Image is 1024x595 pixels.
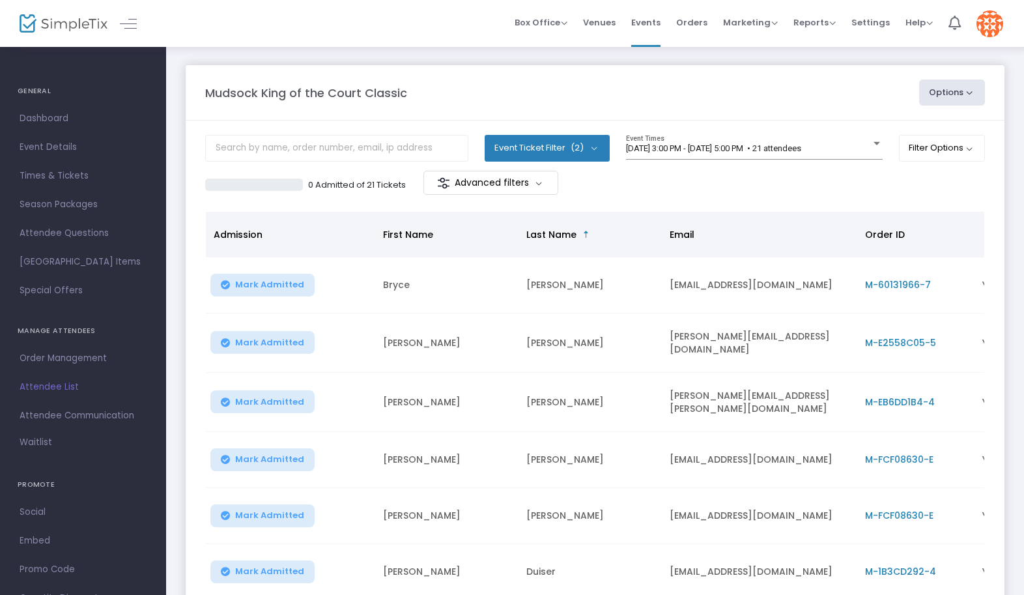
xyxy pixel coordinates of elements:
[865,228,905,241] span: Order ID
[865,396,935,409] span: M-EB6DD1B4-4
[515,16,567,29] span: Box Office
[20,110,147,127] span: Dashboard
[20,225,147,242] span: Attendee Questions
[519,432,662,488] td: [PERSON_NAME]
[375,313,519,373] td: [PERSON_NAME]
[210,390,315,413] button: Mark Admitted
[210,560,315,583] button: Mark Admitted
[519,313,662,373] td: [PERSON_NAME]
[519,488,662,544] td: [PERSON_NAME]
[851,6,890,39] span: Settings
[20,139,147,156] span: Event Details
[519,373,662,432] td: [PERSON_NAME]
[581,229,591,240] span: Sortable
[723,16,778,29] span: Marketing
[899,135,986,161] button: Filter Options
[20,532,147,549] span: Embed
[205,135,468,162] input: Search by name, order number, email, ip address
[865,336,936,349] span: M-E2558C05-5
[20,436,52,449] span: Waitlist
[235,397,304,407] span: Mark Admitted
[235,566,304,577] span: Mark Admitted
[662,257,857,313] td: [EMAIL_ADDRESS][DOMAIN_NAME]
[375,488,519,544] td: [PERSON_NAME]
[919,80,986,106] button: Options
[210,331,315,354] button: Mark Admitted
[571,143,584,153] span: (2)
[214,228,263,241] span: Admission
[676,6,707,39] span: Orders
[235,510,304,521] span: Mark Admitted
[626,143,801,153] span: [DATE] 3:00 PM - [DATE] 5:00 PM • 21 attendees
[670,228,694,241] span: Email
[485,135,610,161] button: Event Ticket Filter(2)
[18,318,149,344] h4: MANAGE ATTENDEES
[423,171,558,195] m-button: Advanced filters
[210,274,315,297] button: Mark Admitted
[235,454,304,465] span: Mark Admitted
[662,373,857,432] td: [PERSON_NAME][EMAIL_ADDRESS][PERSON_NAME][DOMAIN_NAME]
[20,254,147,270] span: [GEOGRAPHIC_DATA] Items
[383,228,433,241] span: First Name
[631,6,661,39] span: Events
[210,448,315,471] button: Mark Admitted
[20,196,147,213] span: Season Packages
[437,177,450,190] img: filter
[793,16,836,29] span: Reports
[235,338,304,348] span: Mark Admitted
[20,379,147,396] span: Attendee List
[865,509,933,522] span: M-FCF08630-E
[865,278,931,291] span: M-60131966-7
[20,504,147,521] span: Social
[583,6,616,39] span: Venues
[18,78,149,104] h4: GENERAL
[235,280,304,290] span: Mark Admitted
[205,84,407,102] m-panel-title: Mudsock King of the Court Classic
[662,313,857,373] td: [PERSON_NAME][EMAIL_ADDRESS][DOMAIN_NAME]
[375,432,519,488] td: [PERSON_NAME]
[662,488,857,544] td: [EMAIL_ADDRESS][DOMAIN_NAME]
[20,167,147,184] span: Times & Tickets
[905,16,933,29] span: Help
[865,453,933,466] span: M-FCF08630-E
[865,565,936,578] span: M-1B3CD292-4
[662,432,857,488] td: [EMAIL_ADDRESS][DOMAIN_NAME]
[20,282,147,299] span: Special Offers
[308,179,406,192] p: 0 Admitted of 21 Tickets
[20,350,147,367] span: Order Management
[20,407,147,424] span: Attendee Communication
[210,504,315,527] button: Mark Admitted
[375,373,519,432] td: [PERSON_NAME]
[20,561,147,578] span: Promo Code
[375,257,519,313] td: Bryce
[18,472,149,498] h4: PROMOTE
[526,228,576,241] span: Last Name
[519,257,662,313] td: [PERSON_NAME]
